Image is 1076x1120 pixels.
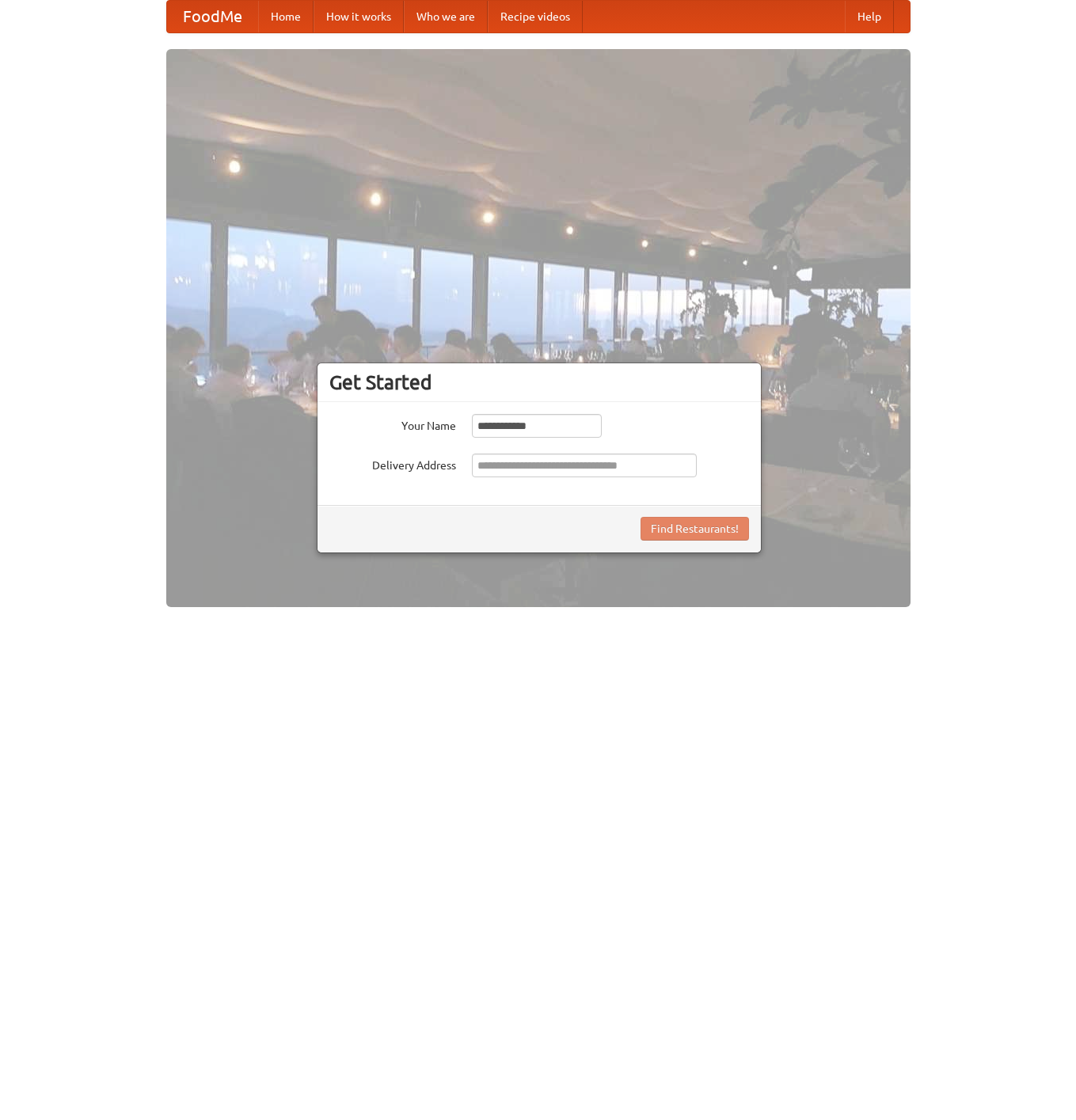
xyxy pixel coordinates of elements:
[329,370,749,394] h3: Get Started
[167,1,258,32] a: FoodMe
[488,1,583,32] a: Recipe videos
[845,1,894,32] a: Help
[329,454,456,473] label: Delivery Address
[314,1,404,32] a: How it works
[258,1,314,32] a: Home
[329,414,456,434] label: Your Name
[404,1,488,32] a: Who we are
[641,517,749,541] button: Find Restaurants!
